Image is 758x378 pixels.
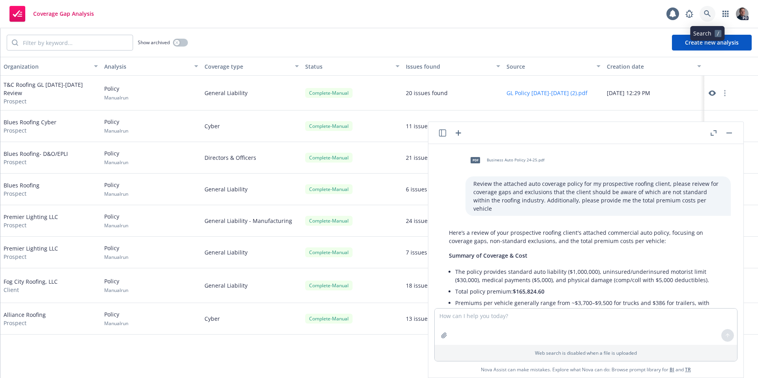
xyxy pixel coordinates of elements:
span: Manual run [104,320,128,327]
button: Issues found [403,57,503,76]
div: 18 issues found [406,281,448,290]
span: Prospect [4,253,58,261]
div: Analysis [104,62,190,71]
div: Status [305,62,391,71]
div: General Liability - Manufacturing [201,205,302,237]
div: Policy [104,310,128,327]
div: Directors & Officers [201,142,302,174]
div: General Liability [201,76,302,110]
div: Complete - Manual [305,88,353,98]
button: Source [503,57,604,76]
span: Manual run [104,254,128,260]
span: Prospect [4,97,98,105]
div: General Liability [201,237,302,268]
div: Complete - Manual [305,184,353,194]
a: Report a Bug [681,6,697,22]
a: Switch app [718,6,734,22]
div: Policy [104,277,128,294]
span: Nova Assist can make mistakes. Explore what Nova can do: Browse prompt library for and [432,361,740,378]
a: Search [700,6,715,22]
div: 6 issues found [406,185,445,193]
div: 11 issues found [406,122,448,130]
div: Complete - Manual [305,314,353,324]
div: 20 issues found [406,89,448,97]
div: Complete - Manual [305,121,353,131]
span: Prospect [4,158,68,166]
div: Blues Roofing [4,181,39,198]
button: GL Policy [DATE]-[DATE] (2).pdf [507,89,587,97]
div: Blues Roofing- D&O/EPLI [4,150,68,166]
span: Manual run [104,127,128,134]
a: TR [685,366,691,373]
span: Business Auto Policy 24-25.pdf [487,157,544,163]
span: Manual run [104,191,128,197]
a: BI [670,366,674,373]
div: Policy [104,181,128,197]
div: Policy [104,244,128,260]
div: [DATE] 12:29 PM [604,76,704,110]
div: Coverage type [205,62,290,71]
div: pdfBusiness Auto Policy 24-25.pdf [465,150,546,170]
button: Analysis [101,57,202,76]
div: 13 issues found [406,314,448,323]
div: Policy [104,84,128,101]
li: Total policy premium: [455,286,723,297]
div: Policy [104,149,128,166]
div: T&C Roofing GL [DATE]-[DATE] Review [4,80,98,105]
div: [DATE] 3:28 PM [604,110,704,142]
p: Here’s a review of your prospective roofing client's attached commercial auto policy, focusing on... [449,228,723,245]
span: Manual run [104,159,128,166]
span: $165,824.60 [513,288,544,295]
div: Alliance Roofing [4,311,46,327]
span: Prospect [4,221,58,229]
span: Summary of Coverage & Cost [449,252,527,259]
button: Organization [0,57,101,76]
div: Blues Roofing Cyber [4,118,56,135]
li: Premiums per vehicle generally range from ~$3,700–$9,500 for trucks and $386 for trailers, with s... [455,297,723,317]
input: Filter by keyword... [18,35,133,50]
span: Prospect [4,319,46,327]
span: Client [4,286,58,294]
button: Creation date [604,57,704,76]
div: General Liability [201,268,302,303]
p: Review the attached auto coverage policy for my prospective roofing client, please reivew for cov... [473,180,723,213]
span: Manual run [104,222,128,229]
div: Organization [4,62,89,71]
img: photo [736,7,749,20]
span: Prospect [4,189,39,198]
div: Complete - Manual [305,281,353,290]
span: Show archived [138,39,170,46]
div: Policy [104,212,128,229]
div: Cyber [201,110,302,142]
div: Issues found [406,62,492,71]
div: Complete - Manual [305,216,353,226]
div: Complete - Manual [305,153,353,163]
span: pdf [471,157,480,163]
a: Coverage Gap Analysis [6,3,97,25]
div: General Liability [201,174,302,205]
div: 7 issues found [406,248,445,256]
span: Manual run [104,287,128,294]
li: The policy provides standard auto liability ($1,000,000), uninsured/underinsured motorist limit (... [455,266,723,286]
svg: Search [12,39,18,46]
div: Creation date [607,62,692,71]
div: Premier Lighting LLC [4,244,58,261]
span: Coverage Gap Analysis [33,11,94,17]
div: 21 issues found [406,153,448,162]
div: 24 issues found [406,217,448,225]
div: Premier Lighting LLC [4,213,58,229]
span: Manual run [104,94,128,101]
div: Policy [104,118,128,134]
p: Web search is disabled when a file is uploaded [439,350,732,356]
div: Cyber [201,303,302,335]
div: Source [507,62,592,71]
button: Coverage type [201,57,302,76]
div: Complete - Manual [305,247,353,257]
div: Fog City Roofing, LLC [4,277,58,294]
button: Status [302,57,403,76]
button: Create new analysis [672,35,752,51]
span: Prospect [4,126,56,135]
